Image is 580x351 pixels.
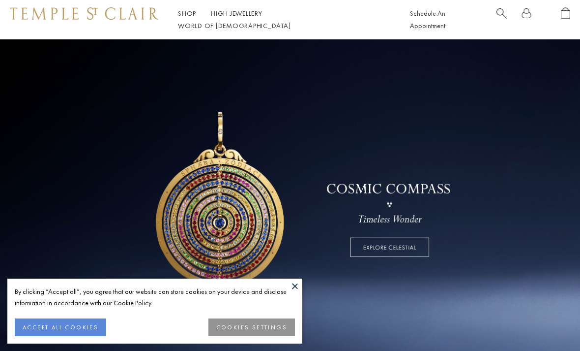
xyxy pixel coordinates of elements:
div: By clicking “Accept all”, you agree that our website can store cookies on your device and disclos... [15,286,295,309]
a: Open Shopping Bag [561,7,570,32]
a: ShopShop [178,9,196,18]
a: World of [DEMOGRAPHIC_DATA]World of [DEMOGRAPHIC_DATA] [178,21,290,30]
a: Schedule An Appointment [410,9,445,30]
img: Temple St. Clair [10,7,158,19]
a: High JewelleryHigh Jewellery [211,9,262,18]
button: COOKIES SETTINGS [208,319,295,336]
a: Search [496,7,507,32]
nav: Main navigation [178,7,388,32]
button: ACCEPT ALL COOKIES [15,319,106,336]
